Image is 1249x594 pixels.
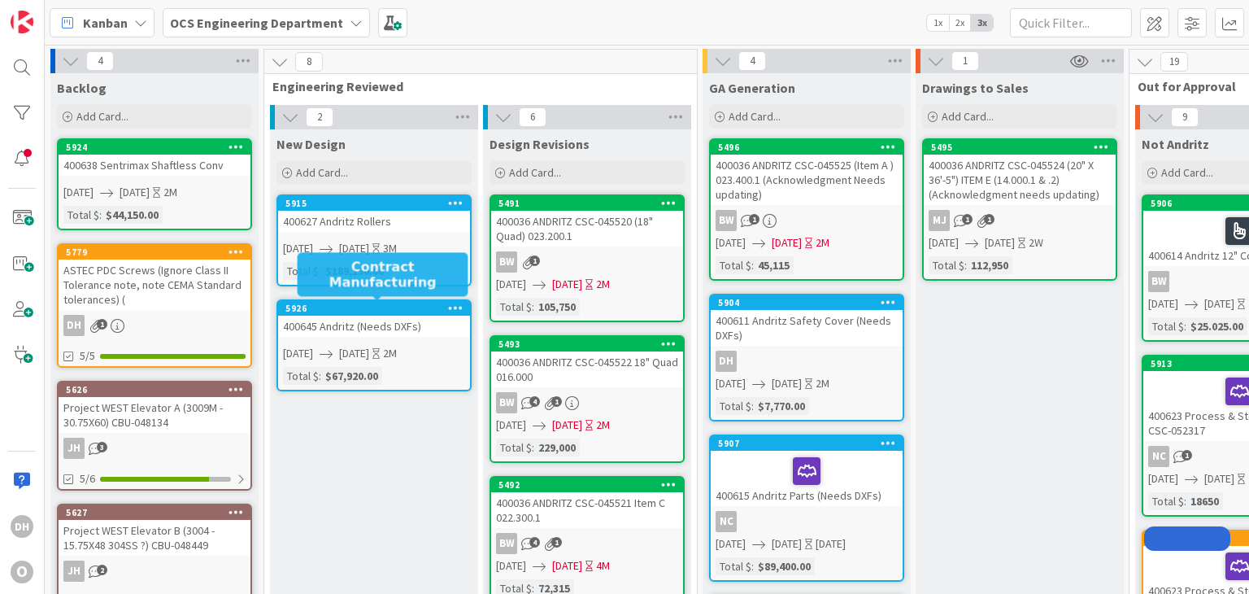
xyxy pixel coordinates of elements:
[59,382,250,397] div: 5626
[924,140,1116,155] div: 5495
[529,537,540,548] span: 4
[711,295,903,310] div: 5904
[754,256,794,274] div: 45,115
[1148,295,1178,312] span: [DATE]
[491,492,683,528] div: 400036 ANDRITZ CSC-045521 Item C 022.300.1
[86,51,114,71] span: 4
[1148,446,1169,467] div: NC
[295,52,323,72] span: 8
[985,234,1015,251] span: [DATE]
[63,561,85,582] div: JH
[304,259,462,290] h5: Contract Manufacturing
[490,335,685,463] a: 5493400036 ANDRITZ CSC-045522 18" Quad 016.000BW[DATE][DATE]2MTotal $:229,000
[321,367,382,385] div: $67,920.00
[749,214,759,225] span: 1
[306,107,333,127] span: 2
[496,276,526,293] span: [DATE]
[383,240,397,257] div: 3M
[711,351,903,372] div: DH
[971,15,993,31] span: 3x
[491,533,683,554] div: BW
[491,196,683,211] div: 5491
[534,439,580,456] div: 229,000
[99,206,102,224] span: :
[1186,492,1223,510] div: 18650
[596,557,610,574] div: 4M
[711,436,903,506] div: 5907400615 Andritz Parts (Needs DXFs)
[57,381,252,491] a: 5626Project WEST Elevator A (3009M - 30.75X60) CBU-048134JH5/6
[711,155,903,205] div: 400036 ANDRITZ CSC-045525 (Item A ) 023.400.1 (Acknowledgment Needs updating)
[490,136,590,152] span: Design Revisions
[496,439,532,456] div: Total $
[63,184,94,201] span: [DATE]
[66,384,250,395] div: 5626
[491,352,683,387] div: 400036 ANDRITZ CSC-045522 18" Quad 016.000
[1142,136,1209,152] span: Not Andritz
[711,140,903,155] div: 5496
[57,138,252,230] a: 5924400638 Sentrimax Shaftless Conv[DATE][DATE]2MTotal $:$44,150.00
[283,262,319,280] div: Total $
[772,375,802,392] span: [DATE]
[922,138,1117,281] a: 5495400036 ANDRITZ CSC-045524 (20" X 36'-5") ITEM E (14.000.1 & .2) (Acknowledgment needs updatin...
[496,251,517,273] div: BW
[716,397,751,415] div: Total $
[816,234,829,251] div: 2M
[1204,470,1234,487] span: [DATE]
[922,80,1029,96] span: Drawings to Sales
[59,315,250,336] div: DH
[97,442,107,452] span: 3
[551,537,562,548] span: 1
[490,194,685,322] a: 5491400036 ANDRITZ CSC-045520 (18" Quad) 023.200.1BW[DATE][DATE]2MTotal $:105,750
[59,260,250,310] div: ASTEC PDC Screws (Ignore Class II Tolerance note, note CEMA Standard tolerances) (
[59,397,250,433] div: Project WEST Elevator A (3009M - 30.75X60) CBU-048134
[929,210,950,231] div: MJ
[1184,317,1186,335] span: :
[63,315,85,336] div: DH
[1148,271,1169,292] div: BW
[1148,492,1184,510] div: Total $
[120,184,150,201] span: [DATE]
[716,375,746,392] span: [DATE]
[924,140,1116,205] div: 5495400036 ANDRITZ CSC-045524 (20" X 36'-5") ITEM E (14.000.1 & .2) (Acknowledgment needs updating)
[716,256,751,274] div: Total $
[1182,450,1192,461] span: 1
[319,367,321,385] span: :
[718,438,903,449] div: 5907
[63,206,99,224] div: Total $
[11,515,33,538] div: DH
[59,155,250,176] div: 400638 Sentrimax Shaftless Conv
[296,165,348,180] span: Add Card...
[924,155,1116,205] div: 400036 ANDRITZ CSC-045524 (20" X 36'-5") ITEM E (14.000.1 & .2) (Acknowledgment needs updating)
[97,319,107,330] span: 1
[1204,295,1234,312] span: [DATE]
[80,347,95,365] span: 5/5
[529,396,540,407] span: 4
[496,298,532,316] div: Total $
[711,451,903,506] div: 400615 Andritz Parts (Needs DXFs)
[491,196,683,247] div: 5491400036 ANDRITZ CSC-045520 (18" Quad) 023.200.1
[59,245,250,260] div: 5779
[924,210,1116,231] div: MJ
[496,417,526,434] span: [DATE]
[552,557,582,574] span: [DATE]
[1161,165,1213,180] span: Add Card...
[1186,317,1247,335] div: $25.025.00
[59,438,250,459] div: JH
[751,256,754,274] span: :
[491,337,683,387] div: 5493400036 ANDRITZ CSC-045522 18" Quad 016.000
[716,210,737,231] div: BW
[711,210,903,231] div: BW
[278,196,470,232] div: 5915400627 Andritz Rollers
[498,479,683,491] div: 5492
[491,478,683,492] div: 5492
[738,51,766,71] span: 4
[942,109,994,124] span: Add Card...
[709,435,904,582] a: 5907400615 Andritz Parts (Needs DXFs)NC[DATE][DATE][DATE]Total $:$89,400.00
[491,251,683,273] div: BW
[66,247,250,258] div: 5779
[529,256,540,266] span: 1
[1148,470,1178,487] span: [DATE]
[57,243,252,368] a: 5779ASTEC PDC Screws (Ignore Class II Tolerance note, note CEMA Standard tolerances) (DH5/5
[278,196,470,211] div: 5915
[709,80,795,96] span: GA Generation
